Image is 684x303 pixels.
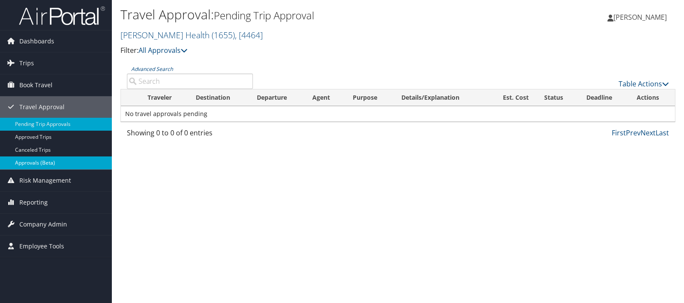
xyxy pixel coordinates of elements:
div: Showing 0 to 0 of 0 entries [127,128,253,142]
a: [PERSON_NAME] Health [120,29,263,41]
th: Purpose [345,89,394,106]
span: [PERSON_NAME] [613,12,667,22]
a: Advanced Search [131,65,173,73]
span: Employee Tools [19,236,64,257]
a: Next [641,128,656,138]
a: Table Actions [619,79,669,89]
a: Last [656,128,669,138]
span: ( 1655 ) [212,29,235,41]
th: Traveler: activate to sort column ascending [140,89,188,106]
a: [PERSON_NAME] [607,4,675,30]
a: First [612,128,626,138]
img: airportal-logo.png [19,6,105,26]
a: All Approvals [139,46,188,55]
th: Details/Explanation [394,89,486,106]
small: Pending Trip Approval [214,8,314,22]
th: Departure: activate to sort column ascending [249,89,305,106]
th: Actions [629,89,675,106]
th: Status: activate to sort column ascending [536,89,579,106]
th: Agent [305,89,345,106]
span: Book Travel [19,74,52,96]
p: Filter: [120,45,490,56]
a: Prev [626,128,641,138]
span: Reporting [19,192,48,213]
h1: Travel Approval: [120,6,490,24]
th: Destination: activate to sort column ascending [188,89,249,106]
span: Trips [19,52,34,74]
td: No travel approvals pending [121,106,675,122]
th: Deadline: activate to sort column descending [579,89,629,106]
span: , [ 4464 ] [235,29,263,41]
span: Dashboards [19,31,54,52]
input: Advanced Search [127,73,253,89]
th: Est. Cost: activate to sort column ascending [486,89,536,106]
span: Risk Management [19,170,71,191]
span: Company Admin [19,214,67,235]
span: Travel Approval [19,96,65,118]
